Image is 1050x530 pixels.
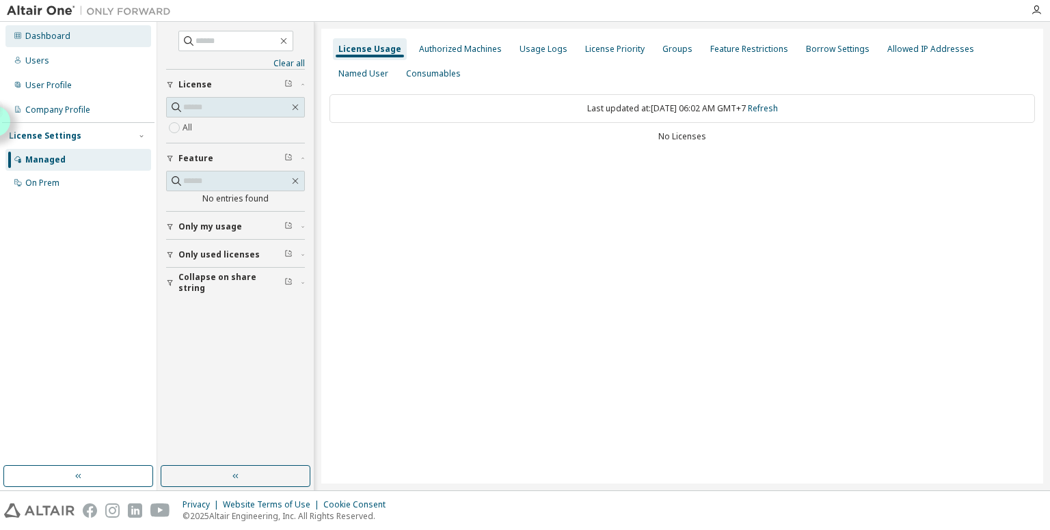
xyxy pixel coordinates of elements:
[83,503,97,518] img: facebook.svg
[128,503,142,518] img: linkedin.svg
[25,104,90,115] div: Company Profile
[166,70,305,100] button: License
[806,44,870,55] div: Borrow Settings
[178,153,213,164] span: Feature
[338,44,401,55] div: License Usage
[178,249,260,260] span: Only used licenses
[284,79,293,90] span: Clear filter
[166,268,305,298] button: Collapse on share string
[166,193,305,204] div: No entries found
[284,153,293,164] span: Clear filter
[585,44,645,55] div: License Priority
[178,79,212,90] span: License
[329,94,1035,123] div: Last updated at: [DATE] 06:02 AM GMT+7
[710,44,788,55] div: Feature Restrictions
[7,4,178,18] img: Altair One
[284,249,293,260] span: Clear filter
[520,44,567,55] div: Usage Logs
[25,55,49,66] div: Users
[662,44,692,55] div: Groups
[166,240,305,270] button: Only used licenses
[166,212,305,242] button: Only my usage
[419,44,502,55] div: Authorized Machines
[25,154,66,165] div: Managed
[166,58,305,69] a: Clear all
[178,221,242,232] span: Only my usage
[329,131,1035,142] div: No Licenses
[183,510,394,522] p: © 2025 Altair Engineering, Inc. All Rights Reserved.
[9,130,81,141] div: License Settings
[150,503,170,518] img: youtube.svg
[183,120,195,136] label: All
[284,221,293,232] span: Clear filter
[166,143,305,173] button: Feature
[25,31,70,42] div: Dashboard
[338,68,388,79] div: Named User
[887,44,974,55] div: Allowed IP Addresses
[25,80,72,91] div: User Profile
[4,503,75,518] img: altair_logo.svg
[25,178,59,189] div: On Prem
[105,503,120,518] img: instagram.svg
[178,272,284,294] span: Collapse on share string
[406,68,461,79] div: Consumables
[748,102,778,114] a: Refresh
[323,499,394,510] div: Cookie Consent
[183,499,223,510] div: Privacy
[284,277,293,288] span: Clear filter
[223,499,323,510] div: Website Terms of Use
